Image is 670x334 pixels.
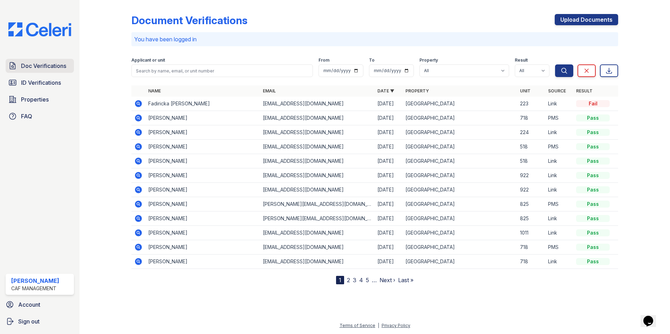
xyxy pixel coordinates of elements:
[548,88,566,93] a: Source
[576,100,610,107] div: Fail
[145,97,260,111] td: Fadiricka [PERSON_NAME]
[576,258,610,265] div: Pass
[517,183,545,197] td: 922
[545,111,573,125] td: PMS
[260,197,375,211] td: [PERSON_NAME][EMAIL_ADDRESS][DOMAIN_NAME]
[517,125,545,140] td: 224
[148,88,161,93] a: Name
[403,255,517,269] td: [GEOGRAPHIC_DATA]
[145,226,260,240] td: [PERSON_NAME]
[403,183,517,197] td: [GEOGRAPHIC_DATA]
[260,125,375,140] td: [EMAIL_ADDRESS][DOMAIN_NAME]
[545,240,573,255] td: PMS
[145,240,260,255] td: [PERSON_NAME]
[545,197,573,211] td: PMS
[372,276,377,284] span: …
[375,154,403,168] td: [DATE]
[131,14,247,27] div: Document Verifications
[517,168,545,183] td: 922
[403,154,517,168] td: [GEOGRAPHIC_DATA]
[145,140,260,154] td: [PERSON_NAME]
[517,97,545,111] td: 223
[134,35,615,43] p: You have been logged in
[375,240,403,255] td: [DATE]
[145,125,260,140] td: [PERSON_NAME]
[375,183,403,197] td: [DATE]
[3,298,77,312] a: Account
[576,88,593,93] a: Result
[319,57,329,63] label: From
[6,59,74,73] a: Doc Verifications
[545,211,573,226] td: Link
[378,323,379,328] div: |
[260,211,375,226] td: [PERSON_NAME][EMAIL_ADDRESS][DOMAIN_NAME]
[545,125,573,140] td: Link
[131,64,313,77] input: Search by name, email, or unit number
[555,14,618,25] a: Upload Documents
[545,154,573,168] td: Link
[517,226,545,240] td: 1011
[340,323,375,328] a: Terms of Service
[145,197,260,211] td: [PERSON_NAME]
[517,255,545,269] td: 718
[403,211,517,226] td: [GEOGRAPHIC_DATA]
[375,226,403,240] td: [DATE]
[403,240,517,255] td: [GEOGRAPHIC_DATA]
[520,88,531,93] a: Unit
[11,285,59,292] div: CAF Management
[145,183,260,197] td: [PERSON_NAME]
[260,111,375,125] td: [EMAIL_ADDRESS][DOMAIN_NAME]
[353,277,356,284] a: 3
[260,168,375,183] td: [EMAIL_ADDRESS][DOMAIN_NAME]
[145,255,260,269] td: [PERSON_NAME]
[403,111,517,125] td: [GEOGRAPHIC_DATA]
[21,78,61,87] span: ID Verifications
[515,57,528,63] label: Result
[375,255,403,269] td: [DATE]
[398,277,413,284] a: Last »
[260,97,375,111] td: [EMAIL_ADDRESS][DOMAIN_NAME]
[377,88,394,93] a: Date ▼
[517,197,545,211] td: 825
[375,97,403,111] td: [DATE]
[641,306,663,327] iframe: chat widget
[545,140,573,154] td: PMS
[145,154,260,168] td: [PERSON_NAME]
[263,88,276,93] a: Email
[145,168,260,183] td: [PERSON_NAME]
[403,125,517,140] td: [GEOGRAPHIC_DATA]
[145,211,260,226] td: [PERSON_NAME]
[576,143,610,150] div: Pass
[403,97,517,111] td: [GEOGRAPHIC_DATA]
[545,255,573,269] td: Link
[576,114,610,121] div: Pass
[375,197,403,211] td: [DATE]
[403,197,517,211] td: [GEOGRAPHIC_DATA]
[260,255,375,269] td: [EMAIL_ADDRESS][DOMAIN_NAME]
[545,97,573,111] td: Link
[382,323,410,328] a: Privacy Policy
[366,277,369,284] a: 5
[369,57,375,63] label: To
[375,168,403,183] td: [DATE]
[260,226,375,240] td: [EMAIL_ADDRESS][DOMAIN_NAME]
[517,211,545,226] td: 825
[545,168,573,183] td: Link
[6,92,74,106] a: Properties
[517,140,545,154] td: 518
[375,140,403,154] td: [DATE]
[375,111,403,125] td: [DATE]
[375,211,403,226] td: [DATE]
[517,154,545,168] td: 518
[576,186,610,193] div: Pass
[576,244,610,251] div: Pass
[18,317,40,326] span: Sign out
[403,226,517,240] td: [GEOGRAPHIC_DATA]
[6,109,74,123] a: FAQ
[260,240,375,255] td: [EMAIL_ADDRESS][DOMAIN_NAME]
[375,125,403,140] td: [DATE]
[3,314,77,328] a: Sign out
[260,140,375,154] td: [EMAIL_ADDRESS][DOMAIN_NAME]
[131,57,165,63] label: Applicant or unit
